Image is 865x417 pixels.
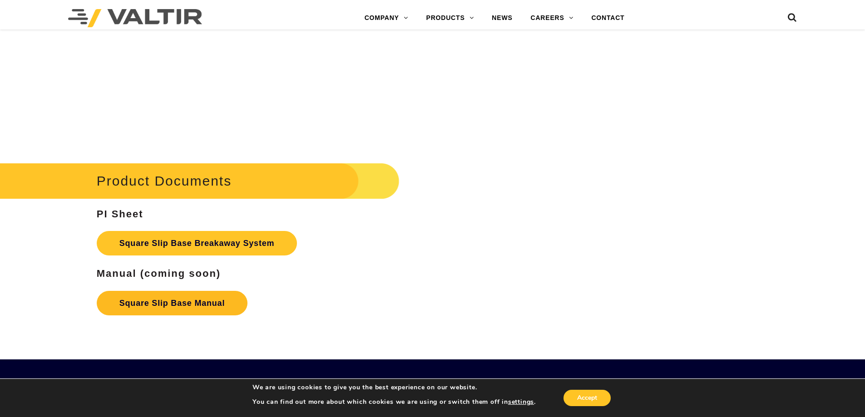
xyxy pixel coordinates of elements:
[97,268,221,279] strong: Manual (coming soon)
[483,9,521,27] a: NEWS
[563,390,611,406] button: Accept
[582,9,633,27] a: CONTACT
[522,9,583,27] a: CAREERS
[417,9,483,27] a: PRODUCTS
[97,208,143,220] strong: PI Sheet
[68,9,202,27] img: Valtir
[252,398,536,406] p: You can find out more about which cookies we are using or switch them off in .
[97,291,247,315] a: Square Slip Base Manual
[252,383,536,392] p: We are using cookies to give you the best experience on our website.
[508,398,534,406] button: settings
[356,9,417,27] a: COMPANY
[97,231,297,255] a: Square Slip Base Breakaway System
